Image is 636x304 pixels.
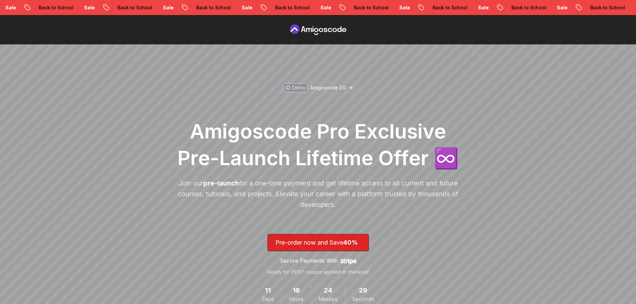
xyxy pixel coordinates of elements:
p: Back to School [189,4,234,11]
p: Amigoscode 2.0 [310,84,346,91]
p: Sale [313,4,335,11]
p: Back to School [583,4,628,11]
a: DemoAmigoscode 2.0 [282,82,354,94]
p: Back to School [268,4,313,11]
span: pre-launch [203,179,239,187]
p: Back to School [347,4,392,11]
span: Minutes [319,295,337,303]
p: Sale [234,4,256,11]
h1: Amigoscode Pro Exclusive Pre-Launch Lifetime Offer ♾️ [175,118,462,171]
span: Hours [289,295,303,303]
p: Sale [156,4,177,11]
span: 24 Minutes [324,285,332,296]
a: Pre Order page [288,24,348,35]
span: Days [262,295,274,303]
p: Back to School [425,4,471,11]
p: Join our for a one-time payment and get lifetime access to all current and future courses, tutori... [175,178,462,210]
p: Back to School [504,4,550,11]
span: 11 Days [265,285,271,296]
span: Seconds [352,295,374,303]
p: Back to School [110,4,156,11]
p: Sale [550,4,571,11]
p: Sale [471,4,492,11]
span: 16 Hours [293,285,300,296]
p: Demo [292,84,305,91]
span: 29 Seconds [359,285,367,296]
p: Secure Payments With [280,257,338,265]
p: Back to School [31,4,77,11]
p: Sale [77,4,98,11]
a: lifetime-access [267,234,369,275]
span: 40% [343,239,358,246]
p: Ready for 2025? coupon applied at checkout! [267,269,369,275]
p: Sale [392,4,413,11]
p: Pre-order now and Save [275,238,361,247]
